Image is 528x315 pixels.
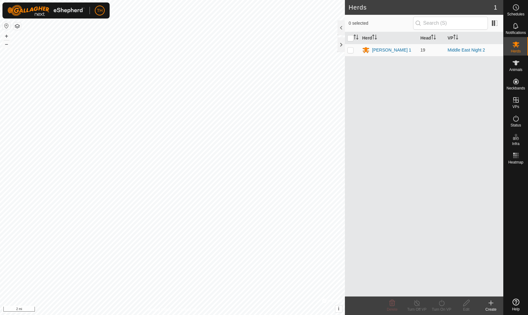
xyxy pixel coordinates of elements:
[349,4,494,11] h2: Herds
[354,35,358,40] p-sorticon: Activate to sort
[506,86,525,90] span: Neckbands
[429,307,454,312] div: Turn On VP
[507,12,524,16] span: Schedules
[413,17,488,30] input: Search (S)
[494,3,497,12] span: 1
[512,105,519,109] span: VPs
[372,47,411,53] div: [PERSON_NAME] 1
[338,306,339,311] span: i
[511,49,521,53] span: Herds
[418,32,445,44] th: Head
[508,160,523,164] span: Heatmap
[421,48,425,52] span: 19
[454,307,479,312] div: Edit
[512,307,520,311] span: Help
[148,307,171,313] a: Privacy Policy
[14,23,21,30] button: Map Layers
[349,20,413,27] span: 0 selected
[360,32,418,44] th: Herd
[448,48,485,52] a: Middle East Night 2
[445,32,504,44] th: VP
[510,123,521,127] span: Status
[404,307,429,312] div: Turn Off VP
[3,32,10,40] button: +
[453,35,458,40] p-sorticon: Activate to sort
[509,68,522,72] span: Animals
[3,40,10,48] button: –
[512,142,519,146] span: Infra
[97,7,103,14] span: TH
[178,307,197,313] a: Contact Us
[506,31,526,35] span: Notifications
[479,307,503,312] div: Create
[504,296,528,313] a: Help
[3,22,10,30] button: Reset Map
[335,305,342,312] button: i
[387,307,398,312] span: Delete
[372,35,377,40] p-sorticon: Activate to sort
[431,35,436,40] p-sorticon: Activate to sort
[7,5,85,16] img: Gallagher Logo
